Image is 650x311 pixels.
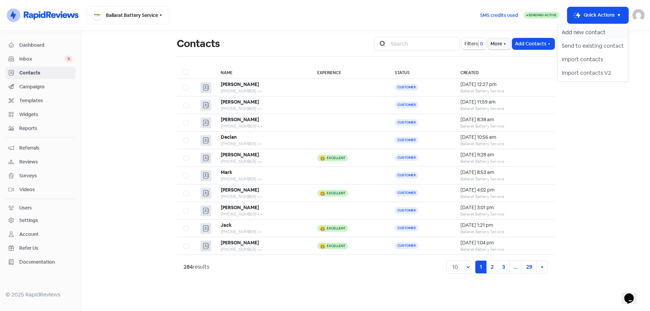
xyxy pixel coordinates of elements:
div: Ballarat Battery Service [460,123,548,129]
div: Ballarat Battery Service [460,106,548,112]
button: Import contacts [558,53,628,66]
div: [DATE] 11:59 am [460,98,548,106]
div: [DATE] 12:27 pm [460,81,548,88]
div: [DATE] 1:04 pm [460,239,548,246]
div: Ballarat Battery Service [460,88,548,94]
button: Filters0 [462,38,486,49]
span: 0 [65,55,72,62]
button: Send to existing contact [558,39,628,53]
span: 0 [479,40,483,47]
span: Customer [395,172,418,179]
button: Quick Actions [567,7,628,23]
a: ... [509,261,522,273]
a: Referrals [5,142,75,154]
div: Users [19,204,32,212]
div: © 2025 RapidReviews [5,291,75,299]
div: [DATE] 1:21 pm [460,222,548,229]
a: Templates [5,94,75,107]
span: Refer Us [19,245,72,252]
div: Ballarat Battery Service [460,246,548,252]
th: Status [388,65,453,79]
span: Templates [19,97,72,104]
a: 3 [498,261,510,273]
div: Ballarat Battery Service [460,158,548,164]
a: 29 [522,261,537,273]
a: 1 [475,261,486,273]
div: Ballarat Battery Service [460,176,548,182]
div: [PHONE_NUMBER] <> [221,176,303,182]
div: Ballarat Battery Service [460,141,548,147]
a: Campaigns [5,81,75,93]
span: Customer [395,154,418,161]
div: [PHONE_NUMBER] <> [221,106,303,112]
iframe: chat widget [622,284,643,304]
div: [DATE] 9:28 am [460,151,548,158]
div: [DATE] 10:56 am [460,134,548,141]
a: Reviews [5,156,75,168]
a: Documentation [5,256,75,268]
div: Excellent [327,227,345,230]
img: User [632,9,645,21]
button: Add Contacts [512,38,555,49]
button: Import contacts V2 [558,66,628,80]
span: Customer [395,225,418,231]
span: Referrals [19,145,72,152]
span: Contacts [19,69,72,76]
a: Dashboard [5,39,75,51]
input: Search [387,37,460,50]
a: Account [5,228,75,241]
span: Customer [395,190,418,196]
div: [DATE] 4:02 pm [460,186,548,194]
th: Created [454,65,555,79]
span: Reviews [19,158,72,165]
th: Experience [310,65,388,79]
a: Videos [5,183,75,196]
span: Customer [395,84,418,91]
span: Widgets [19,111,72,118]
b: Jack [221,222,232,228]
div: Excellent [327,192,345,195]
span: Documentation [19,259,72,266]
span: Customer [395,207,418,214]
span: » [541,263,543,270]
h1: Contacts [177,33,220,54]
b: [PERSON_NAME] [221,116,259,123]
span: Surveys [19,172,72,179]
a: SMS credits used [474,11,524,18]
div: Settings [19,217,38,224]
a: Widgets [5,108,75,121]
button: Add new contact [558,26,628,39]
b: [PERSON_NAME] [221,187,259,193]
div: [DATE] 8:38 am [460,116,548,123]
a: Sending Active [524,11,559,19]
a: Settings [5,214,75,227]
b: [PERSON_NAME] [221,81,259,87]
div: [DATE] 8:53 am [460,169,548,176]
div: [PHONE_NUMBER] <> [221,123,303,129]
span: Campaigns [19,83,72,90]
div: Excellent [327,244,345,248]
div: [PHONE_NUMBER] <> [221,158,303,164]
span: Sending Active [528,13,557,17]
a: Surveys [5,170,75,182]
div: [PHONE_NUMBER] <> [221,246,303,252]
div: Ballarat Battery Service [460,194,548,200]
b: [PERSON_NAME] [221,204,259,210]
span: Customer [395,242,418,249]
div: [PHONE_NUMBER] <> [221,141,303,147]
a: Contacts [5,67,75,79]
span: Inbox [19,55,65,63]
a: Reports [5,122,75,135]
span: Customer [395,102,418,108]
div: [DATE] 3:01 pm [460,204,548,211]
b: [PERSON_NAME] [221,240,259,246]
strong: 284 [183,263,193,270]
div: [PHONE_NUMBER] <> [221,211,303,217]
button: More [488,38,510,49]
div: [PHONE_NUMBER] <> [221,88,303,94]
a: Refer Us [5,242,75,254]
span: Filters [464,40,478,47]
b: Mark [221,169,232,175]
div: Ballarat Battery Service [460,211,548,217]
b: Declan [221,134,237,140]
